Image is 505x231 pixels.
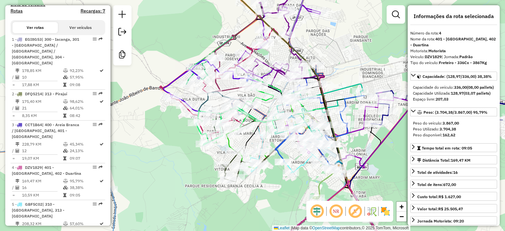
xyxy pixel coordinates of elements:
td: 8,35 KM [22,112,63,119]
i: % de utilização da cubagem [63,149,68,153]
strong: R$ 1.627,00 [439,194,461,199]
span: DFQ5214 [25,91,42,96]
strong: (03,07 pallets) [464,91,491,96]
td: 64,01% [69,105,99,111]
span: + [399,202,404,211]
i: % de utilização da cubagem [63,75,68,79]
em: Opções [93,92,97,96]
a: Zoom out [397,212,406,221]
a: Jornada Motorista: 09:20 [410,216,497,225]
div: Nome da rota: [410,36,497,48]
a: Custo total:R$ 1.627,00 [410,192,497,201]
a: Total de itens:672,00 [410,180,497,189]
div: Valor total: [417,206,463,212]
td: 178,85 KM [22,67,63,74]
div: Motorista: [410,48,497,54]
span: Total de atividades: [417,170,458,175]
i: % de utilização do peso [63,179,68,183]
a: Valor total:R$ 25.505,47 [410,204,497,213]
td: 98,62% [69,98,99,105]
td: 09:07 [69,155,99,162]
em: Rota exportada [99,92,103,96]
div: Espaço livre: [413,96,494,102]
td: / [12,74,15,81]
i: Total de Atividades [15,149,19,153]
span: 3 - [12,122,79,139]
i: Distância Total [15,222,19,226]
em: Opções [93,37,97,41]
a: Nova sessão e pesquisa [116,8,129,23]
strong: Motorista [428,48,446,53]
td: 57,60% [69,220,99,227]
i: Tempo total em rota [63,193,66,197]
span: DZV1829 [25,165,42,170]
td: = [12,192,15,198]
em: Opções [93,165,97,169]
td: 19,07 KM [22,155,63,162]
strong: 401 - [GEOGRAPHIC_DATA], 402 - Duartina [410,36,496,47]
i: Distância Total [15,69,19,73]
strong: Freteiro - 336Cx - 3867Kg [439,60,487,65]
td: 95,79% [69,178,99,184]
a: Peso: (3.704,38/3.867,00) 95,79% [410,107,497,116]
div: Capacidade: (128,97/336,00) 38,38% [410,82,497,105]
td: 17,88 KM [22,81,63,88]
span: 5 - [12,202,64,219]
div: Custo total: [417,194,461,200]
td: / [12,184,15,191]
a: Criar modelo [116,48,129,63]
i: Tempo total em rota [63,114,66,118]
td: = [12,155,15,162]
img: 617 UDC Light Bauru [334,160,343,168]
td: = [12,81,15,88]
i: Distância Total [15,142,19,146]
img: Exibir/Ocultar setores [380,206,391,217]
a: Capacidade: (128,97/336,00) 38,38% [410,72,497,81]
div: Map data © contributors,© 2025 TomTom, Microsoft [272,225,410,231]
span: | 401 - [GEOGRAPHIC_DATA], 402 - Duartina [12,165,81,176]
strong: 672,00 [443,182,456,187]
i: Total de Atividades [15,75,19,79]
a: Zoom in [397,202,406,212]
strong: 162,62 [443,132,455,137]
div: Veículo: [410,54,497,60]
td: 12 [22,148,63,154]
a: Tempo total em rota: 09:05 [410,143,497,152]
img: Bauru [287,115,296,123]
span: 2 - [12,91,67,96]
strong: R$ 25.505,47 [438,206,463,211]
em: Rota exportada [99,165,103,169]
td: 57,95% [69,74,99,81]
a: Leaflet [274,226,290,230]
i: Total de Atividades [15,186,19,190]
i: Total de Atividades [15,106,19,110]
span: Ocultar NR [328,203,344,219]
i: Distância Total [15,179,19,183]
td: 228,79 KM [22,141,63,148]
a: Rotas [11,8,23,14]
strong: 207,03 [436,97,448,102]
span: | 400 - Areia Branca / [GEOGRAPHIC_DATA], 401 - [GEOGRAPHIC_DATA] [12,122,79,139]
a: Distância Total:169,47 KM [410,155,497,164]
span: GBF5C02 [25,202,42,207]
td: 08:42 [69,112,99,119]
div: Total de itens: [417,182,456,188]
em: Rota exportada [99,123,103,127]
div: Peso disponível: [413,132,494,138]
div: Jornada Motorista: 09:20 [417,218,464,224]
i: % de utilização da cubagem [63,186,68,190]
strong: DZV1829 [425,54,442,59]
em: Rota exportada [99,37,103,41]
td: 208,32 KM [22,220,63,227]
span: Peso do veículo: [413,121,459,126]
i: Rota otimizada [100,69,104,73]
a: Total de atividades:16 [410,168,497,176]
td: = [12,112,15,119]
i: Rota otimizada [100,100,104,104]
i: % de utilização da cubagem [63,106,68,110]
span: | Jornada: [442,54,473,59]
a: OpenStreetMap [312,226,340,230]
strong: 336,00 [454,85,467,90]
i: Distância Total [15,100,19,104]
td: 24,13% [69,148,99,154]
